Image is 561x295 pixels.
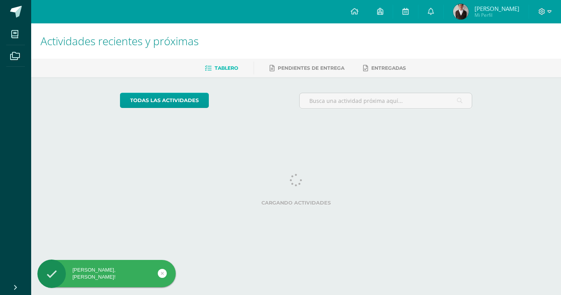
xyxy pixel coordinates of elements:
a: Pendientes de entrega [270,62,344,74]
span: Entregadas [371,65,406,71]
span: Mi Perfil [475,12,519,18]
a: Entregadas [363,62,406,74]
span: Tablero [215,65,238,71]
a: todas las Actividades [120,93,209,108]
img: 5a2b7c84f56ff2c78c84e007130c68af.png [453,4,469,19]
label: Cargando actividades [120,200,473,206]
span: Actividades recientes y próximas [41,34,199,48]
input: Busca una actividad próxima aquí... [300,93,472,108]
span: [PERSON_NAME] [475,5,519,12]
div: [PERSON_NAME], [PERSON_NAME]! [37,267,176,281]
span: Pendientes de entrega [278,65,344,71]
a: Tablero [205,62,238,74]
